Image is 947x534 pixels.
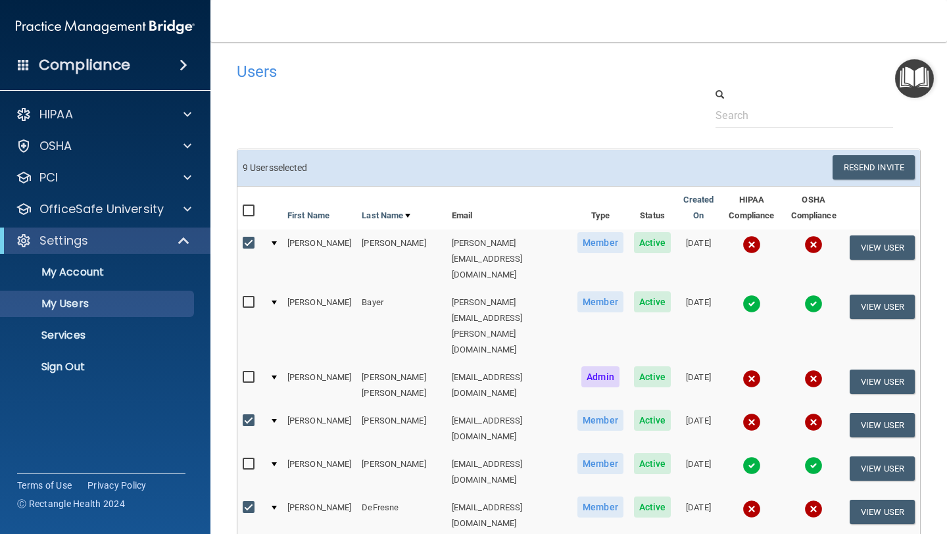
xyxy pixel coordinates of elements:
[577,232,623,253] span: Member
[39,138,72,154] p: OSHA
[804,500,823,518] img: cross.ca9f0e7f.svg
[634,453,671,474] span: Active
[804,235,823,254] img: cross.ca9f0e7f.svg
[356,364,447,407] td: [PERSON_NAME] [PERSON_NAME]
[895,59,934,98] button: Open Resource Center
[282,230,356,289] td: [PERSON_NAME]
[850,295,915,319] button: View User
[16,107,191,122] a: HIPAA
[87,479,147,492] a: Privacy Policy
[447,289,572,364] td: [PERSON_NAME][EMAIL_ADDRESS][PERSON_NAME][DOMAIN_NAME]
[577,410,623,431] span: Member
[356,450,447,494] td: [PERSON_NAME]
[577,453,623,474] span: Member
[634,291,671,312] span: Active
[282,364,356,407] td: [PERSON_NAME]
[577,497,623,518] span: Member
[237,63,627,80] h4: Users
[634,497,671,518] span: Active
[39,56,130,74] h4: Compliance
[16,201,191,217] a: OfficeSafe University
[742,500,761,518] img: cross.ca9f0e7f.svg
[362,208,410,224] a: Last Name
[447,230,572,289] td: [PERSON_NAME][EMAIL_ADDRESS][DOMAIN_NAME]
[17,497,125,510] span: Ⓒ Rectangle Health 2024
[742,235,761,254] img: cross.ca9f0e7f.svg
[783,187,844,230] th: OSHA Compliance
[282,289,356,364] td: [PERSON_NAME]
[356,407,447,450] td: [PERSON_NAME]
[850,235,915,260] button: View User
[634,366,671,387] span: Active
[676,407,720,450] td: [DATE]
[39,233,88,249] p: Settings
[356,289,447,364] td: Bayer
[447,364,572,407] td: [EMAIL_ADDRESS][DOMAIN_NAME]
[9,266,188,279] p: My Account
[9,297,188,310] p: My Users
[676,364,720,407] td: [DATE]
[282,407,356,450] td: [PERSON_NAME]
[9,329,188,342] p: Services
[804,456,823,475] img: tick.e7d51cea.svg
[269,162,274,173] span: s
[850,500,915,524] button: View User
[39,170,58,185] p: PCI
[850,413,915,437] button: View User
[629,187,677,230] th: Status
[681,192,715,224] a: Created On
[716,103,892,128] input: Search
[676,289,720,364] td: [DATE]
[39,107,73,122] p: HIPAA
[804,295,823,313] img: tick.e7d51cea.svg
[742,456,761,475] img: tick.e7d51cea.svg
[850,456,915,481] button: View User
[742,295,761,313] img: tick.e7d51cea.svg
[577,291,623,312] span: Member
[16,170,191,185] a: PCI
[16,138,191,154] a: OSHA
[16,233,191,249] a: Settings
[721,187,783,230] th: HIPAA Compliance
[16,14,195,40] img: PMB logo
[742,370,761,388] img: cross.ca9f0e7f.svg
[243,163,569,173] h6: 9 User selected
[804,413,823,431] img: cross.ca9f0e7f.svg
[581,366,619,387] span: Admin
[447,450,572,494] td: [EMAIL_ADDRESS][DOMAIN_NAME]
[634,410,671,431] span: Active
[447,187,572,230] th: Email
[634,232,671,253] span: Active
[804,370,823,388] img: cross.ca9f0e7f.svg
[39,201,164,217] p: OfficeSafe University
[833,155,915,180] button: Resend Invite
[742,413,761,431] img: cross.ca9f0e7f.svg
[356,230,447,289] td: [PERSON_NAME]
[850,370,915,394] button: View User
[572,187,629,230] th: Type
[287,208,329,224] a: First Name
[9,360,188,374] p: Sign Out
[282,450,356,494] td: [PERSON_NAME]
[17,479,72,492] a: Terms of Use
[676,230,720,289] td: [DATE]
[676,450,720,494] td: [DATE]
[447,407,572,450] td: [EMAIL_ADDRESS][DOMAIN_NAME]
